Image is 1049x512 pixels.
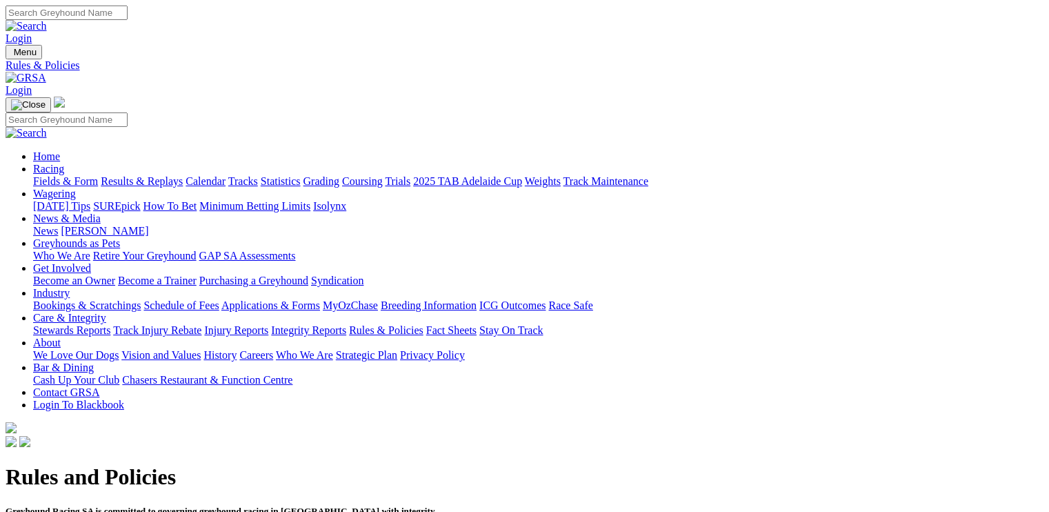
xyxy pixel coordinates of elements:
[6,72,46,84] img: GRSA
[199,250,296,262] a: GAP SA Assessments
[33,374,1043,386] div: Bar & Dining
[122,374,292,386] a: Chasers Restaurant & Function Centre
[33,349,119,361] a: We Love Our Dogs
[276,349,333,361] a: Who We Are
[186,175,226,187] a: Calendar
[101,175,183,187] a: Results & Replays
[203,349,237,361] a: History
[33,175,1043,188] div: Racing
[33,386,99,398] a: Contact GRSA
[271,324,346,336] a: Integrity Reports
[11,99,46,110] img: Close
[6,84,32,96] a: Login
[303,175,339,187] a: Grading
[413,175,522,187] a: 2025 TAB Adelaide Cup
[6,112,128,127] input: Search
[93,250,197,262] a: Retire Your Greyhound
[199,200,310,212] a: Minimum Betting Limits
[33,337,61,348] a: About
[33,299,141,311] a: Bookings & Scratchings
[311,275,363,286] a: Syndication
[33,225,1043,237] div: News & Media
[6,45,42,59] button: Toggle navigation
[33,250,90,262] a: Who We Are
[143,299,219,311] a: Schedule of Fees
[33,250,1043,262] div: Greyhounds as Pets
[342,175,383,187] a: Coursing
[33,225,58,237] a: News
[61,225,148,237] a: [PERSON_NAME]
[6,20,47,32] img: Search
[33,399,124,411] a: Login To Blackbook
[33,150,60,162] a: Home
[121,349,201,361] a: Vision and Values
[33,275,115,286] a: Become an Owner
[93,200,140,212] a: SUREpick
[33,324,1043,337] div: Care & Integrity
[6,6,128,20] input: Search
[426,324,477,336] a: Fact Sheets
[33,237,120,249] a: Greyhounds as Pets
[33,175,98,187] a: Fields & Form
[33,213,101,224] a: News & Media
[33,275,1043,287] div: Get Involved
[33,163,64,175] a: Racing
[6,422,17,433] img: logo-grsa-white.png
[33,374,119,386] a: Cash Up Your Club
[221,299,320,311] a: Applications & Forms
[6,97,51,112] button: Toggle navigation
[33,200,90,212] a: [DATE] Tips
[548,299,592,311] a: Race Safe
[33,349,1043,362] div: About
[33,362,94,373] a: Bar & Dining
[6,436,17,447] img: facebook.svg
[113,324,201,336] a: Track Injury Rebate
[239,349,273,361] a: Careers
[349,324,423,336] a: Rules & Policies
[228,175,258,187] a: Tracks
[479,324,543,336] a: Stay On Track
[261,175,301,187] a: Statistics
[33,262,91,274] a: Get Involved
[33,188,76,199] a: Wagering
[19,436,30,447] img: twitter.svg
[33,299,1043,312] div: Industry
[381,299,477,311] a: Breeding Information
[336,349,397,361] a: Strategic Plan
[33,287,70,299] a: Industry
[33,324,110,336] a: Stewards Reports
[6,59,1043,72] a: Rules & Policies
[14,47,37,57] span: Menu
[199,275,308,286] a: Purchasing a Greyhound
[118,275,197,286] a: Become a Trainer
[204,324,268,336] a: Injury Reports
[400,349,465,361] a: Privacy Policy
[143,200,197,212] a: How To Bet
[6,127,47,139] img: Search
[525,175,561,187] a: Weights
[33,312,106,324] a: Care & Integrity
[54,97,65,108] img: logo-grsa-white.png
[563,175,648,187] a: Track Maintenance
[313,200,346,212] a: Isolynx
[323,299,378,311] a: MyOzChase
[479,299,546,311] a: ICG Outcomes
[6,464,1043,490] h1: Rules and Policies
[6,32,32,44] a: Login
[385,175,410,187] a: Trials
[33,200,1043,213] div: Wagering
